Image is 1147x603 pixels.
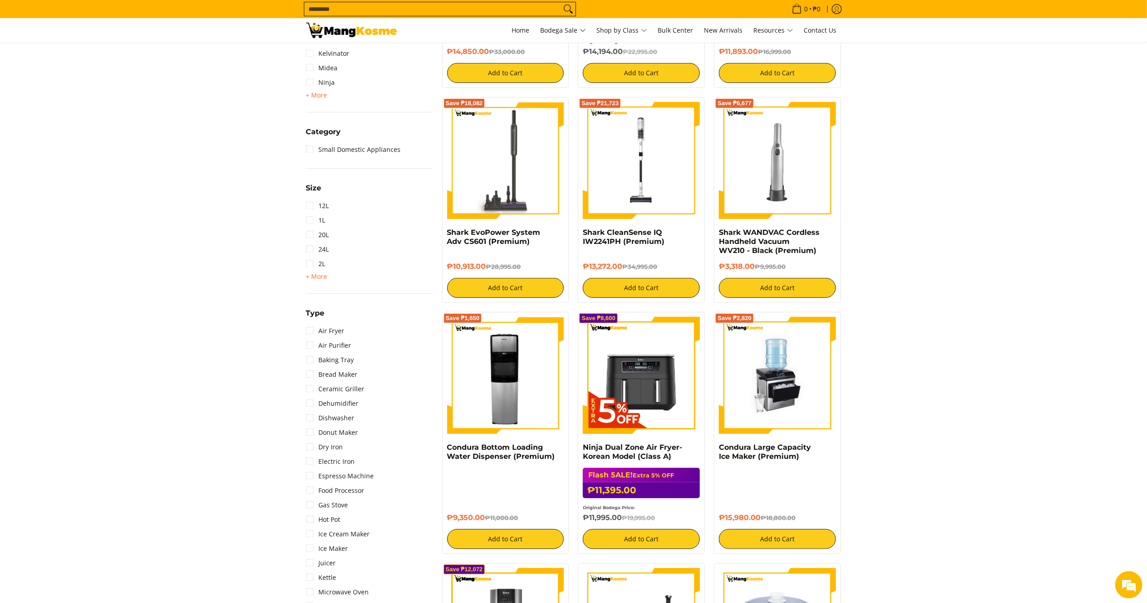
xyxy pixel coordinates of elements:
[717,316,752,321] span: Save ₱2,820
[306,324,345,338] a: Air Fryer
[536,18,591,43] a: Bodega Sale
[719,513,836,522] h6: ₱15,980.00
[306,382,365,396] a: Ceramic Griller
[306,242,329,257] a: 24L
[306,46,350,61] a: Kelvinator
[583,278,700,298] button: Add to Cart
[447,443,555,461] a: Condura Bottom Loading Water Dispenser (Premium)
[447,513,564,522] h6: ₱9,350.00
[583,102,700,219] img: shark-cleansense-cordless-stick-vacuum-front-full-view-mang-kosme
[592,18,652,43] a: Shop by Class
[447,63,564,83] button: Add to Cart
[583,482,700,498] h6: ₱11,395.00
[306,425,358,440] a: Donut Maker
[485,514,518,521] del: ₱11,000.00
[306,128,341,142] summary: Open
[306,310,325,317] span: Type
[719,317,836,434] img: https://mangkosme.com/products/condura-large-capacity-ice-maker-premium
[719,278,836,298] button: Add to Cart
[306,213,326,228] a: 1L
[447,529,564,549] button: Add to Cart
[306,90,327,101] span: Open
[447,102,564,219] img: shark-evopower-wireless-vacuum-full-view-mang-kosme
[583,63,700,83] button: Add to Cart
[704,26,743,34] span: New Arrivals
[583,228,664,246] a: Shark CleanSense IQ IW2241PH (Premium)
[755,263,786,270] del: ₱9,995.00
[719,63,836,83] button: Add to Cart
[306,257,326,271] a: 2L
[623,48,657,55] del: ₱22,995.00
[447,47,564,56] h6: ₱14,850.00
[804,26,837,34] span: Contact Us
[583,443,682,461] a: Ninja Dual Zone Air Fryer- Korean Model (Class A)
[447,317,564,434] img: Condura Bottom Loading Water Dispenser (Premium)
[654,18,698,43] a: Bulk Center
[306,527,370,541] a: Ice Cream Maker
[446,316,480,321] span: Save ₱1,650
[306,440,343,454] a: Dry Iron
[800,18,841,43] a: Contact Us
[583,317,700,434] img: Ninja Dual Zone Air Fryer- Korean Model (Class A)
[446,101,483,106] span: Save ₱18,082
[306,338,351,353] a: Air Purifier
[622,514,655,521] del: ₱19,995.00
[561,2,576,16] button: Search
[306,228,329,242] a: 20L
[749,18,798,43] a: Resources
[512,26,530,34] span: Home
[700,18,747,43] a: New Arrivals
[306,185,322,192] span: Size
[758,48,791,55] del: ₱16,999.00
[306,498,348,512] a: Gas Stove
[622,263,657,270] del: ₱34,995.00
[306,469,374,483] a: Espresso Machine
[489,48,525,55] del: ₱33,000.00
[583,262,700,271] h6: ₱13,272.00
[446,567,483,572] span: Save ₱12,072
[406,18,841,43] nav: Main Menu
[306,556,336,570] a: Juicer
[761,514,796,521] del: ₱18,800.00
[306,483,365,498] a: Food Processor
[719,47,836,56] h6: ₱11,893.00
[581,316,615,321] span: Save ₱8,600
[306,411,355,425] a: Dishwasher
[719,102,836,219] img: shark-wandvac-handheld-vacuum-premium-full-view-mang-kosme
[812,6,822,12] span: ₱0
[306,512,341,527] a: Hot Pot
[508,18,534,43] a: Home
[717,101,752,106] span: Save ₱6,677
[306,199,329,213] a: 12L
[306,185,322,199] summary: Open
[719,228,820,255] a: Shark WANDVAC Cordless Handheld Vacuum WV210 - Black (Premium)
[719,529,836,549] button: Add to Cart
[583,47,700,56] h6: ₱14,194.00
[583,505,635,510] small: Original Bodega Price:
[447,262,564,271] h6: ₱10,913.00
[789,4,824,14] span: •
[306,271,327,282] summary: Open
[306,128,341,136] span: Category
[306,585,369,599] a: Microwave Oven
[754,25,793,36] span: Resources
[306,353,354,367] a: Baking Tray
[447,228,541,246] a: Shark EvoPower System Adv CS601 (Premium)
[306,570,337,585] a: Kettle
[306,454,355,469] a: Electric Iron
[581,101,619,106] span: Save ₱21,723
[486,263,521,270] del: ₱28,995.00
[583,529,700,549] button: Add to Cart
[306,23,397,38] img: Small Appliances l Mang Kosme: Home Appliances Warehouse Sale
[719,443,811,461] a: Condura Large Capacity Ice Maker (Premium)
[719,262,836,271] h6: ₱3,318.00
[306,310,325,324] summary: Open
[447,278,564,298] button: Add to Cart
[583,513,700,522] h6: ₱11,995.00
[306,367,358,382] a: Bread Maker
[306,541,348,556] a: Ice Maker
[306,92,327,99] span: + More
[541,25,586,36] span: Bodega Sale
[306,75,335,90] a: Ninja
